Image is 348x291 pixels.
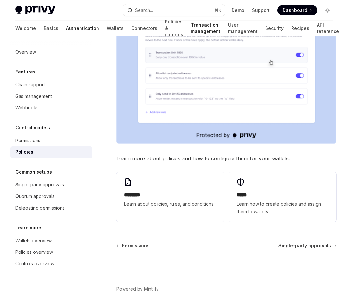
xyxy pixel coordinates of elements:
[123,4,225,16] button: Search...⌘K
[322,5,333,15] button: Toggle dark mode
[165,21,183,36] a: Policies & controls
[10,179,92,191] a: Single-party approvals
[232,7,244,13] a: Demo
[10,246,92,258] a: Policies overview
[10,202,92,214] a: Delegating permissions
[283,7,307,13] span: Dashboard
[15,248,53,256] div: Policies overview
[10,46,92,58] a: Overview
[10,90,92,102] a: Gas management
[15,124,50,132] h5: Control models
[135,6,153,14] div: Search...
[229,172,336,222] a: *****Learn how to create policies and assign them to wallets.
[10,258,92,270] a: Controls overview
[15,181,64,189] div: Single-party approvals
[215,8,221,13] span: ⌘ K
[15,92,52,100] div: Gas management
[15,137,40,144] div: Permissions
[107,21,123,36] a: Wallets
[116,154,336,163] span: Learn more about policies and how to configure them for your wallets.
[15,104,38,112] div: Webhooks
[265,21,284,36] a: Security
[15,260,54,268] div: Controls overview
[10,102,92,114] a: Webhooks
[124,200,216,208] span: Learn about policies, rules, and conditions.
[116,172,224,222] a: **** ***Learn about policies, rules, and conditions.
[317,21,339,36] a: API reference
[15,193,55,200] div: Quorum approvals
[237,200,329,216] span: Learn how to create policies and assign them to wallets.
[10,235,92,246] a: Wallets overview
[278,243,336,249] a: Single-party approvals
[277,5,317,15] a: Dashboard
[15,68,36,76] h5: Features
[15,21,36,36] a: Welcome
[191,21,220,36] a: Transaction management
[66,21,99,36] a: Authentication
[10,191,92,202] a: Quorum approvals
[15,6,55,15] img: light logo
[15,148,33,156] div: Policies
[122,243,149,249] span: Permissions
[228,21,258,36] a: User management
[117,243,149,249] a: Permissions
[15,204,65,212] div: Delegating permissions
[10,79,92,90] a: Chain support
[131,21,157,36] a: Connectors
[278,243,331,249] span: Single-party approvals
[15,81,45,89] div: Chain support
[10,146,92,158] a: Policies
[15,48,36,56] div: Overview
[15,168,52,176] h5: Common setups
[252,7,270,13] a: Support
[291,21,309,36] a: Recipes
[15,237,52,244] div: Wallets overview
[15,224,41,232] h5: Learn more
[44,21,58,36] a: Basics
[10,135,92,146] a: Permissions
